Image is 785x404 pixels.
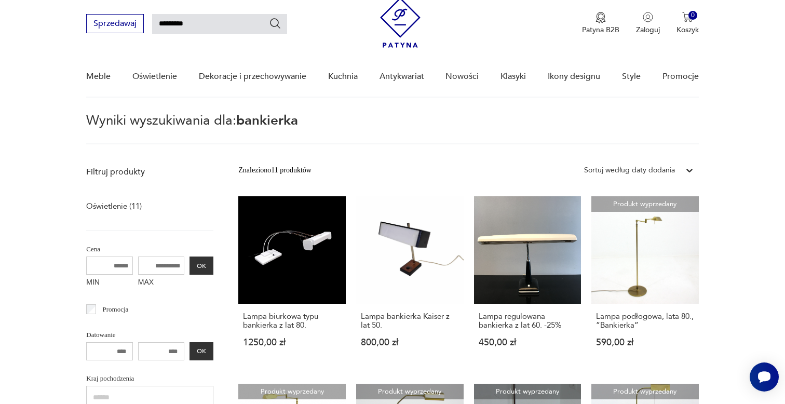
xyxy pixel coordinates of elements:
button: Zaloguj [636,12,660,35]
p: Wyniki wyszukiwania dla: [86,114,698,144]
div: Znaleziono 11 produktów [238,165,312,176]
iframe: Smartsupp widget button [750,362,779,392]
p: Filtruj produkty [86,166,213,178]
p: Promocja [103,304,129,315]
button: OK [190,342,213,360]
a: Lampa bankierka Kaiser z lat 50.Lampa bankierka Kaiser z lat 50.800,00 zł [356,196,464,367]
button: Patyna B2B [582,12,619,35]
a: Style [622,57,641,97]
button: 0Koszyk [676,12,699,35]
a: Ikony designu [548,57,600,97]
p: Zaloguj [636,25,660,35]
img: Ikona medalu [595,12,606,23]
p: 450,00 zł [479,338,577,347]
a: Antykwariat [380,57,424,97]
img: Ikonka użytkownika [643,12,653,22]
a: Kuchnia [328,57,358,97]
a: Ikona medaluPatyna B2B [582,12,619,35]
a: Promocje [662,57,699,97]
p: 800,00 zł [361,338,459,347]
label: MAX [138,275,185,291]
h3: Lampa biurkowa typu bankierka z lat 80. [243,312,341,330]
p: Datowanie [86,329,213,341]
label: MIN [86,275,133,291]
h3: Lampa regulowana bankierka z lat 60. -25% [479,312,577,330]
a: Oświetlenie (11) [86,199,142,213]
a: Klasyki [500,57,526,97]
span: bankierka [236,111,298,130]
div: Sortuj według daty dodania [584,165,675,176]
p: Patyna B2B [582,25,619,35]
a: Oświetlenie [132,57,177,97]
img: Ikona koszyka [682,12,693,22]
a: Dekoracje i przechowywanie [199,57,306,97]
a: Lampa regulowana bankierka z lat 60. -25%Lampa regulowana bankierka z lat 60. -25%450,00 zł [474,196,581,367]
a: Lampa biurkowa typu bankierka z lat 80.Lampa biurkowa typu bankierka z lat 80.1250,00 zł [238,196,346,367]
h3: Lampa bankierka Kaiser z lat 50. [361,312,459,330]
div: 0 [688,11,697,20]
a: Sprzedawaj [86,21,144,28]
button: Szukaj [269,17,281,30]
a: Nowości [445,57,479,97]
p: 590,00 zł [596,338,694,347]
a: Meble [86,57,111,97]
h3: Lampa podłogowa, lata 80., ”Bankierka” [596,312,694,330]
button: Sprzedawaj [86,14,144,33]
p: Cena [86,244,213,255]
p: 1250,00 zł [243,338,341,347]
button: OK [190,257,213,275]
a: Produkt wyprzedanyLampa podłogowa, lata 80., ”Bankierka”Lampa podłogowa, lata 80., ”Bankierka”590... [591,196,699,367]
p: Koszyk [676,25,699,35]
p: Kraj pochodzenia [86,373,213,384]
